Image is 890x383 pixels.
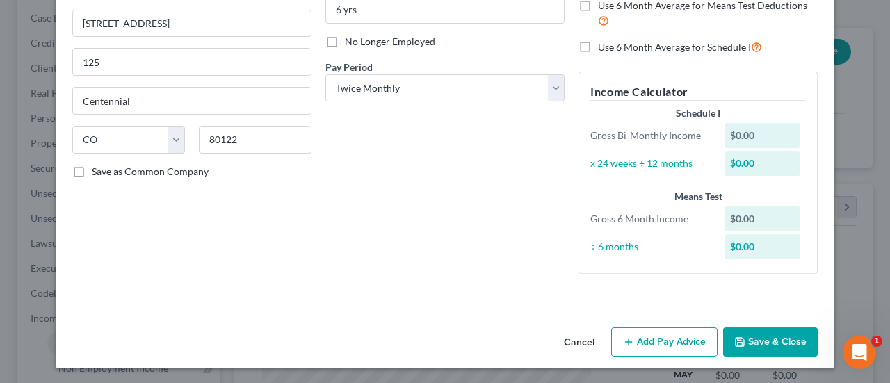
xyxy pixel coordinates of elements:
[73,10,311,37] input: Enter address...
[553,329,606,357] button: Cancel
[583,212,718,226] div: Gross 6 Month Income
[345,35,435,47] span: No Longer Employed
[725,123,801,148] div: $0.00
[583,240,718,254] div: ÷ 6 months
[725,206,801,231] div: $0.00
[199,126,311,154] input: Enter zip...
[598,41,751,53] span: Use 6 Month Average for Schedule I
[871,336,882,347] span: 1
[583,129,718,142] div: Gross Bi-Monthly Income
[843,336,876,369] iframe: Intercom live chat
[325,61,373,73] span: Pay Period
[92,165,209,177] span: Save as Common Company
[73,49,311,75] input: Unit, Suite, etc...
[590,106,806,120] div: Schedule I
[590,83,806,101] h5: Income Calculator
[723,327,818,357] button: Save & Close
[611,327,718,357] button: Add Pay Advice
[725,151,801,176] div: $0.00
[73,88,311,114] input: Enter city...
[725,234,801,259] div: $0.00
[583,156,718,170] div: x 24 weeks ÷ 12 months
[590,190,806,204] div: Means Test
